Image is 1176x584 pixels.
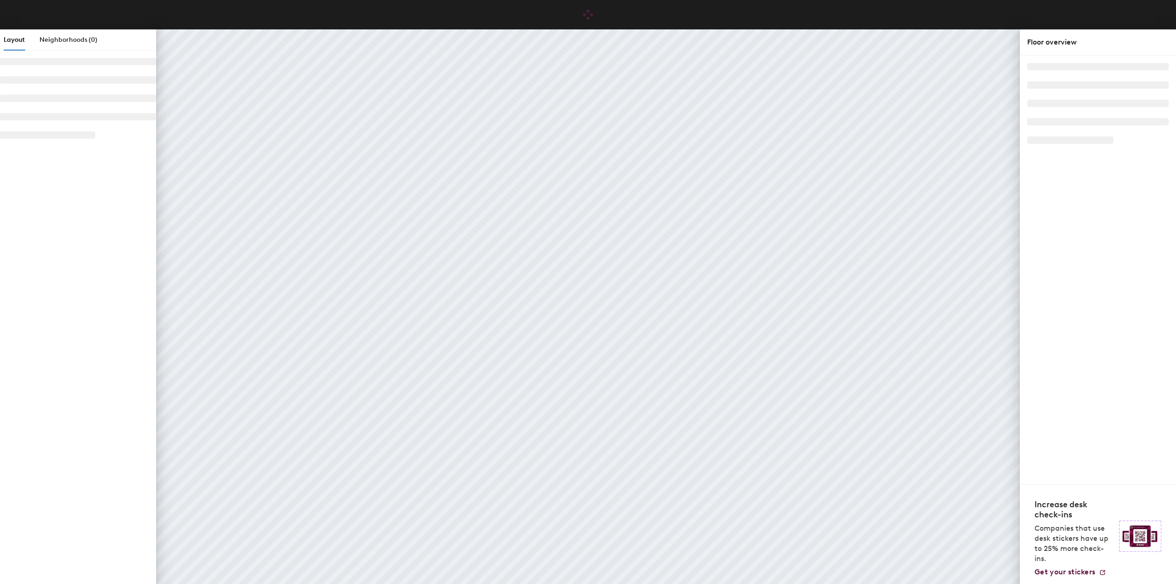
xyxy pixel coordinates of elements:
[1035,523,1114,564] p: Companies that use desk stickers have up to 25% more check-ins.
[1035,499,1114,520] h4: Increase desk check-ins
[1035,567,1106,577] a: Get your stickers
[4,36,25,44] span: Layout
[1035,567,1095,576] span: Get your stickers
[1119,521,1161,552] img: Sticker logo
[40,36,97,44] span: Neighborhoods (0)
[1027,37,1169,48] div: Floor overview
